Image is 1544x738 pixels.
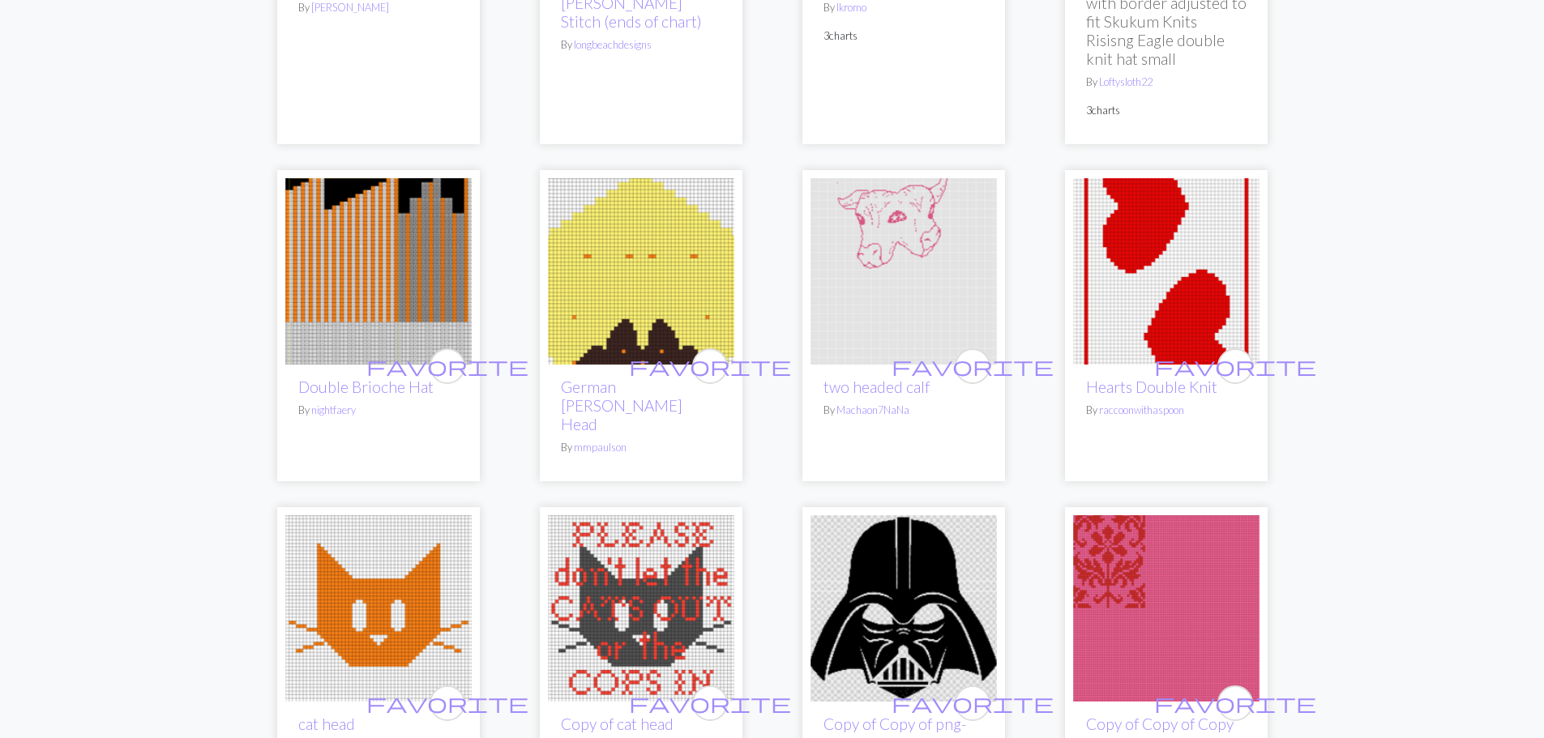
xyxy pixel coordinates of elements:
[810,178,997,365] img: two headed calf
[430,348,465,384] button: favourite
[311,403,356,416] a: nightfaery
[629,687,791,719] i: favourite
[430,685,465,721] button: favourite
[366,687,528,719] i: favourite
[1073,515,1260,702] img: Filet Floral
[366,690,528,715] span: favorite
[1099,75,1153,88] a: Loftysloth22
[1154,350,1316,382] i: favourite
[629,353,791,378] span: favorite
[955,348,990,384] button: favourite
[629,690,791,715] span: favorite
[1154,687,1316,719] i: favourite
[285,599,472,614] a: Cat Head
[561,37,721,53] p: By
[548,262,734,277] a: German Shepard Head
[1073,178,1260,365] img: Hearts Double Knit
[955,685,990,721] button: favourite
[810,599,997,614] a: png-clipart-darth-vader-illustration-anakin-skywalker-yoda-drawing-star-wars-darth-vader-head-fic...
[836,1,866,14] a: lkromo
[1217,685,1253,721] button: favourite
[561,378,682,433] a: German [PERSON_NAME] Head
[298,378,434,396] a: Double Brioche Hat
[1099,403,1184,416] a: raccoonwithaspoon
[1086,75,1247,90] p: By
[629,350,791,382] i: favourite
[892,687,1054,719] i: favourite
[892,690,1054,715] span: favorite
[692,685,728,721] button: favourite
[298,403,459,418] p: By
[892,350,1054,382] i: favourite
[692,348,728,384] button: favourite
[1073,262,1260,277] a: Hearts Double Knit
[1086,378,1217,396] a: Hearts Double Knit
[548,178,734,365] img: German Shepard Head
[366,353,528,378] span: favorite
[574,441,627,454] a: mmpaulson
[836,403,909,416] a: Machaon7NaNa
[285,178,472,365] img: Double Brioche Hat
[892,353,1054,378] span: favorite
[1217,348,1253,384] button: favourite
[298,715,355,733] a: cat head
[366,350,528,382] i: favourite
[823,403,984,418] p: By
[285,515,472,702] img: Cat Head
[1154,690,1316,715] span: favorite
[574,38,652,51] a: longbeachdesigns
[823,28,984,44] p: 3 charts
[1073,599,1260,614] a: Filet Floral
[311,1,389,14] a: [PERSON_NAME]
[810,262,997,277] a: two headed calf
[810,515,997,702] img: png-clipart-darth-vader-illustration-anakin-skywalker-yoda-drawing-star-wars-darth-vader-head-fic...
[548,599,734,614] a: Cats and Cops
[548,515,734,702] img: Cats and Cops
[1154,353,1316,378] span: favorite
[823,378,930,396] a: two headed calf
[1086,103,1247,118] p: 3 charts
[561,440,721,455] p: By
[1086,403,1247,418] p: By
[285,262,472,277] a: Double Brioche Hat
[561,715,674,733] a: Copy of cat head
